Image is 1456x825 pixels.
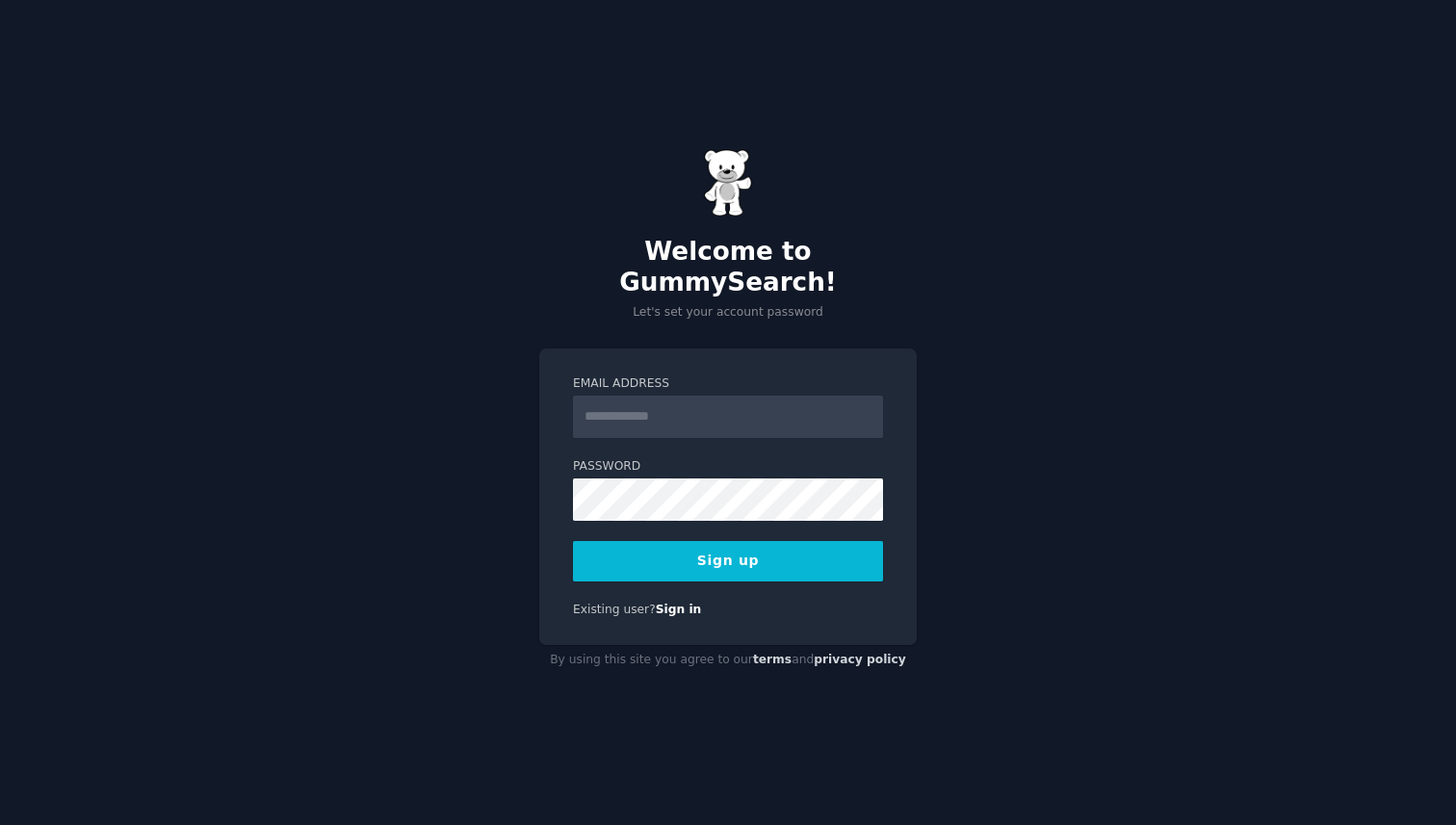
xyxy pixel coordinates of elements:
[573,458,883,476] label: Password
[753,653,792,666] a: terms
[573,603,656,616] span: Existing user?
[814,653,906,666] a: privacy policy
[539,645,917,676] div: By using this site you agree to our and
[656,603,702,616] a: Sign in
[704,149,752,217] img: Gummy Bear
[539,304,917,322] p: Let's set your account password
[539,237,917,297] h2: Welcome to GummySearch!
[573,541,883,581] button: Sign up
[573,375,883,393] label: Email Address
